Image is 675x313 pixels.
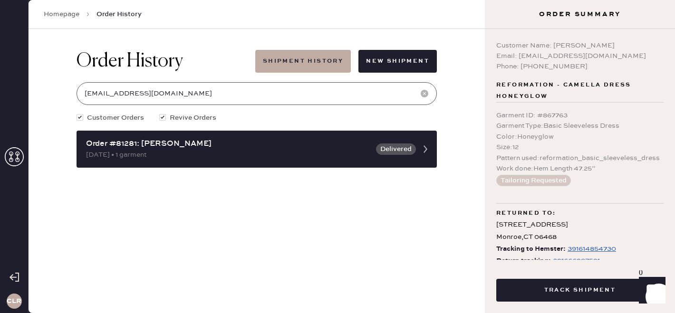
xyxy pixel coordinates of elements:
button: Delivered [376,143,416,155]
div: Order #81281: [PERSON_NAME] [86,138,370,150]
h3: CLR [7,298,21,304]
h3: Order Summary [485,9,675,19]
div: https://www.fedex.com/apps/fedextrack/?tracknumbers=391614854730&cntry_code=US [568,243,616,255]
span: Tracking to Hemster: [496,243,566,255]
a: Track Shipment [496,285,664,294]
input: Search by order number, customer name, email or phone number [77,82,437,105]
button: New Shipment [358,50,437,73]
span: Customer Orders [87,113,144,123]
div: Size : 12 [496,142,664,152]
a: 391614854730 [566,243,616,255]
span: Revive Orders [170,113,216,123]
span: Returned to: [496,208,556,219]
a: Homepage [44,9,79,19]
span: Return tracking: [496,255,551,267]
div: Pattern used : reformation_basic_sleeveless_dress [496,153,664,163]
div: Garment Type : Basic Sleeveless Dress [496,121,664,131]
div: Phone: [PHONE_NUMBER] [496,61,664,72]
button: Tailoring Requested [496,175,571,186]
a: 391666987591 [551,255,600,267]
div: Garment ID : # 867763 [496,110,664,121]
button: Shipment History [255,50,351,73]
div: Customer Name: [PERSON_NAME] [496,40,664,51]
div: Color : Honeyglow [496,132,664,142]
span: Reformation - Camella Dress Honeyglow [496,79,664,102]
span: Order History [96,9,142,19]
div: Work done : Hem Length 47.25” [496,163,664,174]
button: Track Shipment [496,279,664,302]
iframe: Front Chat [630,270,671,311]
div: [DATE] • 1 garment [86,150,370,160]
h1: Order History [77,50,183,73]
div: https://www.fedex.com/apps/fedextrack/?tracknumbers=391666987591&cntry_code=US [553,255,600,266]
div: Email: [EMAIL_ADDRESS][DOMAIN_NAME] [496,51,664,61]
div: [STREET_ADDRESS] Monroe , CT 06468 [496,219,664,243]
